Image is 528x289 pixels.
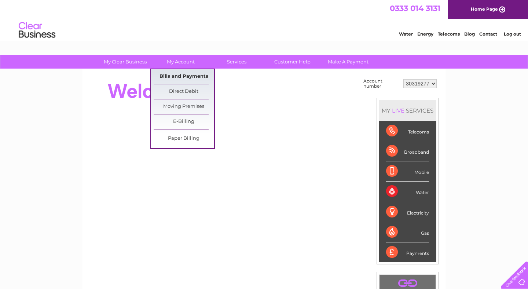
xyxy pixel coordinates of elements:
[479,31,497,37] a: Contact
[386,121,429,141] div: Telecoms
[95,55,155,69] a: My Clear Business
[390,107,406,114] div: LIVE
[154,131,214,146] a: Paper Billing
[386,141,429,161] div: Broadband
[206,55,267,69] a: Services
[386,222,429,242] div: Gas
[154,99,214,114] a: Moving Premises
[18,19,56,41] img: logo.png
[262,55,323,69] a: Customer Help
[151,55,211,69] a: My Account
[417,31,433,37] a: Energy
[386,182,429,202] div: Water
[154,84,214,99] a: Direct Debit
[464,31,475,37] a: Blog
[154,114,214,129] a: E-Billing
[386,202,429,222] div: Electricity
[399,31,413,37] a: Water
[318,55,378,69] a: Make A Payment
[504,31,521,37] a: Log out
[438,31,460,37] a: Telecoms
[386,242,429,262] div: Payments
[154,69,214,84] a: Bills and Payments
[91,4,438,36] div: Clear Business is a trading name of Verastar Limited (registered in [GEOGRAPHIC_DATA] No. 3667643...
[386,161,429,182] div: Mobile
[390,4,440,13] a: 0333 014 3131
[362,77,401,91] td: Account number
[379,100,436,121] div: MY SERVICES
